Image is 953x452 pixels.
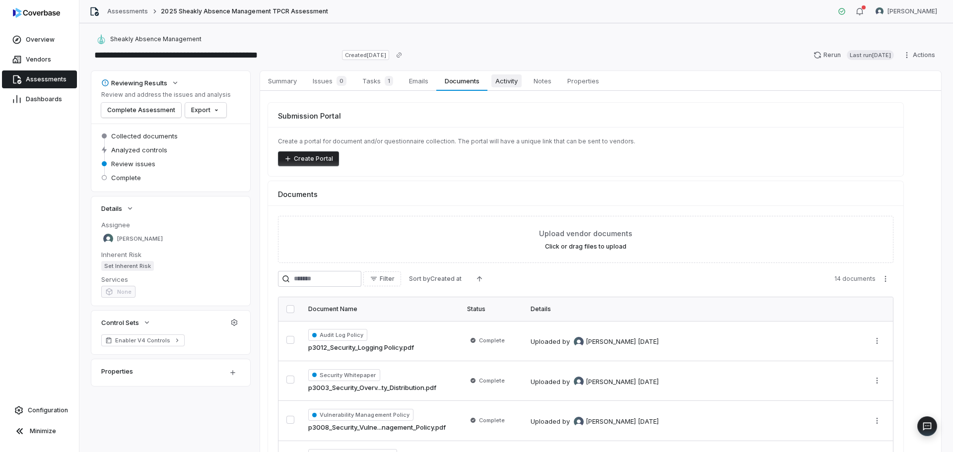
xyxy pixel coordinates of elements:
[869,333,885,348] button: More actions
[111,173,141,182] span: Complete
[308,383,436,393] a: p3003_Security_Overv...ty_Distribution.pdf
[562,417,636,427] div: by
[869,413,885,428] button: More actions
[491,74,522,87] span: Activity
[101,78,167,87] div: Reviewing Results
[308,423,446,433] a: p3008_Security_Vulne...nagement_Policy.pdf
[870,4,943,19] button: Nic Weilbacher avatar[PERSON_NAME]
[479,416,505,424] span: Complete
[586,417,636,427] span: [PERSON_NAME]
[30,427,56,435] span: Minimize
[562,377,636,387] div: by
[531,417,659,427] div: Uploaded
[586,337,636,347] span: [PERSON_NAME]
[101,91,231,99] p: Review and address the issues and analysis
[574,337,584,347] img: Melanie Lorent avatar
[441,74,483,87] span: Documents
[98,74,182,92] button: Reviewing Results
[531,305,857,313] div: Details
[278,189,318,199] span: Documents
[574,377,584,387] img: Melanie Lorent avatar
[586,377,636,387] span: [PERSON_NAME]
[878,271,893,286] button: More actions
[358,74,397,88] span: Tasks
[26,75,67,83] span: Assessments
[26,36,55,44] span: Overview
[4,421,75,441] button: Minimize
[117,235,163,243] span: [PERSON_NAME]
[470,271,489,286] button: Ascending
[479,377,505,385] span: Complete
[2,51,77,68] a: Vendors
[101,334,185,346] a: Enabler V4 Controls
[278,137,893,145] p: Create a portal for document and/or questionnaire collection. The portal will have a unique link ...
[380,275,395,283] span: Filter
[264,74,301,87] span: Summary
[308,369,380,381] span: Security Whitepaper
[98,314,154,331] button: Control Sets
[876,7,884,15] img: Nic Weilbacher avatar
[479,336,505,344] span: Complete
[2,70,77,88] a: Assessments
[28,406,68,414] span: Configuration
[4,401,75,419] a: Configuration
[26,56,51,64] span: Vendors
[185,103,226,118] button: Export
[900,48,941,63] button: Actions
[476,275,483,283] svg: Ascending
[308,343,414,353] a: p3012_Security_Logging Policy.pdf
[101,250,240,259] dt: Inherent Risk
[869,373,885,388] button: More actions
[93,30,204,48] button: https://sheakley.com/Sheakly Absence Management
[101,220,240,229] dt: Assignee
[309,74,350,88] span: Issues
[574,417,584,427] img: Melanie Lorent avatar
[2,90,77,108] a: Dashboards
[363,271,401,286] button: Filter
[638,337,659,347] div: [DATE]
[107,7,148,15] a: Assessments
[2,31,77,49] a: Overview
[101,204,122,213] span: Details
[337,76,346,86] span: 0
[638,377,659,387] div: [DATE]
[342,50,389,60] span: Created [DATE]
[539,228,632,239] span: Upload vendor documents
[405,74,432,87] span: Emails
[638,417,659,427] div: [DATE]
[161,7,328,15] span: 2025 Sheakly Absence Management TPCR Assessment
[308,305,455,313] div: Document Name
[101,318,139,327] span: Control Sets
[847,50,894,60] span: Last run [DATE]
[101,261,154,271] span: Set Inherent Risk
[115,336,171,344] span: Enabler V4 Controls
[111,131,178,140] span: Collected documents
[563,74,603,87] span: Properties
[308,329,367,341] span: Audit Log Policy
[808,48,900,63] button: RerunLast run[DATE]
[103,234,113,244] img: Sean Wozniak avatar
[101,275,240,284] dt: Services
[545,243,626,251] label: Click or drag files to upload
[110,35,202,43] span: Sheakly Absence Management
[403,271,468,286] button: Sort byCreated at
[111,145,167,154] span: Analyzed controls
[390,46,408,64] button: Copy link
[467,305,519,313] div: Status
[308,409,413,421] span: Vulnerability Management Policy
[13,8,60,18] img: logo-D7KZi-bG.svg
[385,76,393,86] span: 1
[278,111,341,121] span: Submission Portal
[111,159,155,168] span: Review issues
[530,74,555,87] span: Notes
[887,7,937,15] span: [PERSON_NAME]
[101,103,181,118] button: Complete Assessment
[278,151,339,166] button: Create Portal
[834,275,876,283] span: 14 documents
[26,95,62,103] span: Dashboards
[562,337,636,347] div: by
[98,199,137,217] button: Details
[531,337,659,347] div: Uploaded
[531,377,659,387] div: Uploaded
